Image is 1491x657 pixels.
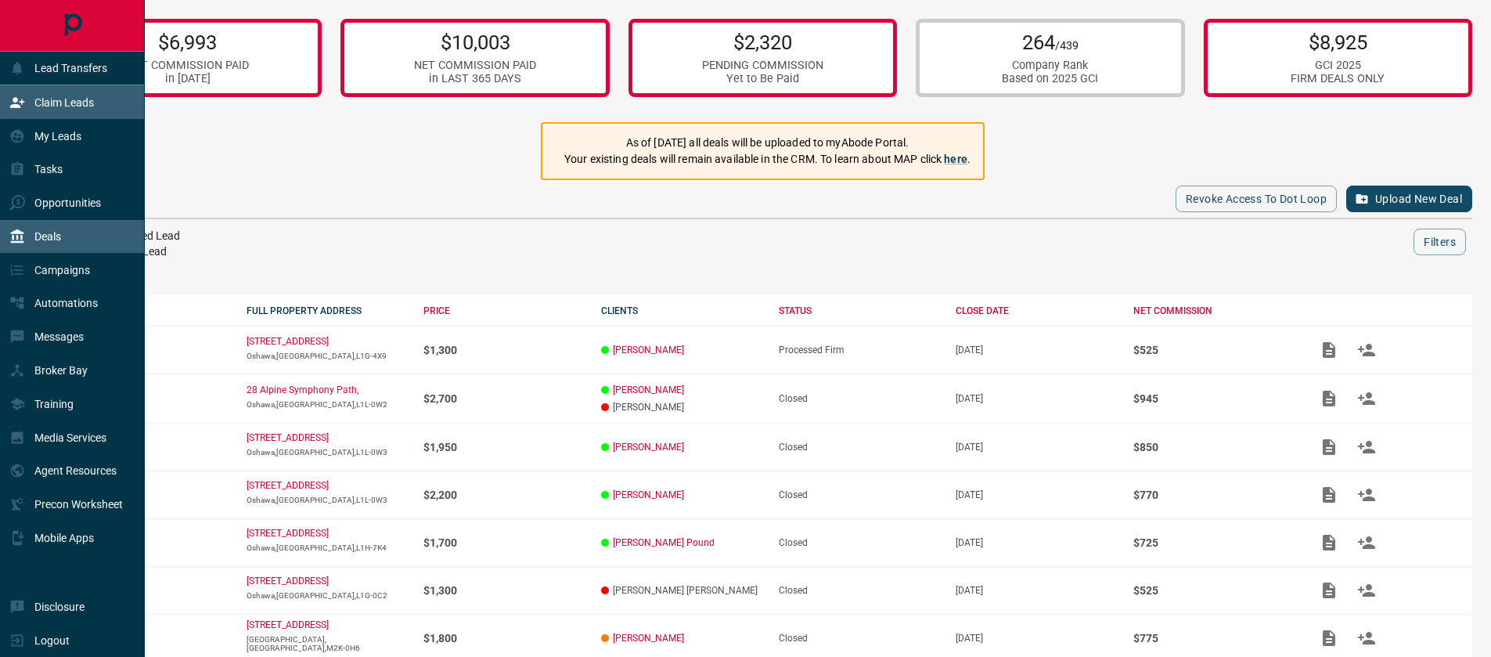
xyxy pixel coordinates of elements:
p: As of [DATE] all deals will be uploaded to myAbode Portal. [564,135,971,151]
div: GCI 2025 [1291,59,1385,72]
p: $1,300 [423,584,585,597]
a: 28 Alpine Symphony Path, [247,384,358,395]
p: [DATE] [956,393,1118,404]
span: Add / View Documents [1310,344,1348,355]
span: /439 [1055,39,1079,52]
div: CLOSE DATE [956,305,1118,316]
span: Match Clients [1348,489,1385,500]
div: FIRM DEALS ONLY [1291,72,1385,85]
a: [PERSON_NAME] [613,442,684,453]
p: [DATE] [956,442,1118,453]
p: $2,200 [423,489,585,501]
a: [PERSON_NAME] [613,345,684,356]
div: Processed Firm [779,345,941,356]
p: Lease - Co-Op [69,442,231,453]
p: Lease - Co-Op [69,585,231,596]
p: [DATE] [956,633,1118,644]
p: $775 [1133,632,1295,644]
a: [STREET_ADDRESS] [247,619,329,630]
div: CLIENTS [601,305,763,316]
a: here [944,153,967,165]
p: Oshawa,[GEOGRAPHIC_DATA],L1L-0W2 [247,400,409,409]
a: [PERSON_NAME] [613,633,684,644]
div: FULL PROPERTY ADDRESS [247,305,409,316]
span: Match Clients [1348,392,1385,403]
span: Add / View Documents [1310,632,1348,643]
div: Company Rank [1002,59,1098,72]
p: Lease - Co-Op [69,393,231,404]
p: 264 [1002,31,1098,54]
div: in [DATE] [127,72,249,85]
div: STATUS [779,305,941,316]
button: Revoke Access to Dot Loop [1176,186,1337,212]
div: NET COMMISSION [1133,305,1295,316]
a: [STREET_ADDRESS] [247,528,329,539]
span: Add / View Documents [1310,441,1348,452]
p: [DATE] [956,585,1118,596]
p: [DATE] [956,345,1118,356]
p: $525 [1133,344,1295,356]
p: $725 [1133,536,1295,549]
p: $850 [1133,441,1295,453]
div: Closed [779,585,941,596]
span: Match Clients [1348,536,1385,547]
div: Closed [779,489,941,500]
div: PRICE [423,305,585,316]
div: NET COMMISSION PAID [414,59,536,72]
p: Lease - Co-Op [69,345,231,356]
p: [DATE] [956,489,1118,500]
a: [PERSON_NAME] [613,384,684,395]
p: [GEOGRAPHIC_DATA],[GEOGRAPHIC_DATA],M2K-0H6 [247,635,409,652]
p: Lease - Co-Op [69,537,231,548]
p: [DATE] [956,537,1118,548]
div: DEAL TYPE [69,305,231,316]
p: Your existing deals will remain available in the CRM. To learn about MAP click . [564,151,971,168]
p: Oshawa,[GEOGRAPHIC_DATA],L1H-7K4 [247,543,409,552]
div: in LAST 365 DAYS [414,72,536,85]
span: Add / View Documents [1310,489,1348,500]
p: $6,993 [127,31,249,54]
p: $2,700 [423,392,585,405]
p: Oshawa,[GEOGRAPHIC_DATA],L1L-0W3 [247,448,409,457]
p: $945 [1133,392,1295,405]
p: $1,800 [423,632,585,644]
span: Match Clients [1348,344,1385,355]
span: Add / View Documents [1310,392,1348,403]
div: Closed [779,393,941,404]
p: Oshawa,[GEOGRAPHIC_DATA],L1G-4X9 [247,352,409,360]
p: $525 [1133,584,1295,597]
span: Match Clients [1348,441,1385,452]
a: [STREET_ADDRESS] [247,576,329,587]
a: [STREET_ADDRESS] [247,480,329,491]
p: $1,950 [423,441,585,453]
a: [STREET_ADDRESS] [247,432,329,443]
p: Oshawa,[GEOGRAPHIC_DATA],L1L-0W3 [247,496,409,504]
span: Add / View Documents [1310,536,1348,547]
p: $770 [1133,489,1295,501]
div: Yet to Be Paid [702,72,823,85]
p: $10,003 [414,31,536,54]
p: [PERSON_NAME] [PERSON_NAME] [601,585,763,596]
div: Closed [779,633,941,644]
a: [STREET_ADDRESS] [247,336,329,347]
button: Upload New Deal [1346,186,1472,212]
button: Filters [1414,229,1466,255]
p: [PERSON_NAME] [601,402,763,413]
div: NET COMMISSION PAID [127,59,249,72]
p: $2,320 [702,31,823,54]
a: [PERSON_NAME] [613,489,684,500]
p: $1,700 [423,536,585,549]
p: Oshawa,[GEOGRAPHIC_DATA],L1G-0C2 [247,591,409,600]
div: Based on 2025 GCI [1002,72,1098,85]
p: $1,300 [423,344,585,356]
p: Lease - Co-Op [69,489,231,500]
span: Match Clients [1348,584,1385,595]
div: PENDING COMMISSION [702,59,823,72]
div: Closed [779,442,941,453]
